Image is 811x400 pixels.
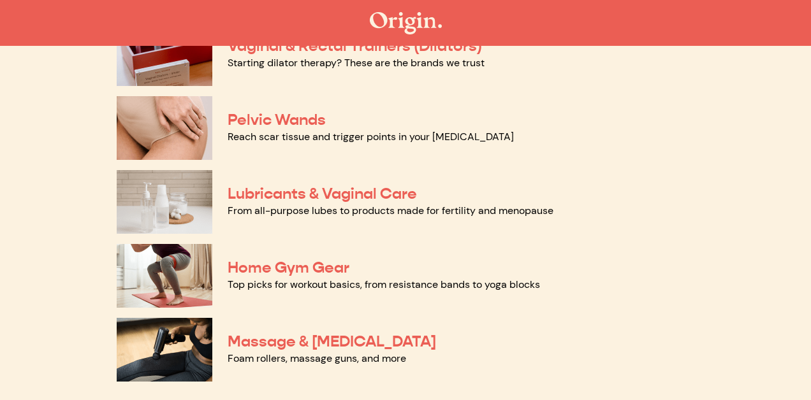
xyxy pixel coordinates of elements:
[228,56,485,69] a: Starting dilator therapy? These are the brands we trust
[228,36,482,55] a: Vaginal & Rectal Trainers (Dilators)
[117,244,212,308] img: Home Gym Gear
[228,332,436,351] a: Massage & [MEDICAL_DATA]
[228,258,349,277] a: Home Gym Gear
[228,204,553,217] a: From all-purpose lubes to products made for fertility and menopause
[228,130,514,143] a: Reach scar tissue and trigger points in your [MEDICAL_DATA]
[117,96,212,160] img: Pelvic Wands
[117,318,212,382] img: Massage & Myofascial Release
[228,352,406,365] a: Foam rollers, massage guns, and more
[117,22,212,86] img: Vaginal & Rectal Trainers (Dilators)
[228,278,540,291] a: Top picks for workout basics, from resistance bands to yoga blocks
[117,170,212,234] img: Lubricants & Vaginal Care
[370,12,442,34] img: The Origin Shop
[228,184,417,203] a: Lubricants & Vaginal Care
[228,110,326,129] a: Pelvic Wands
